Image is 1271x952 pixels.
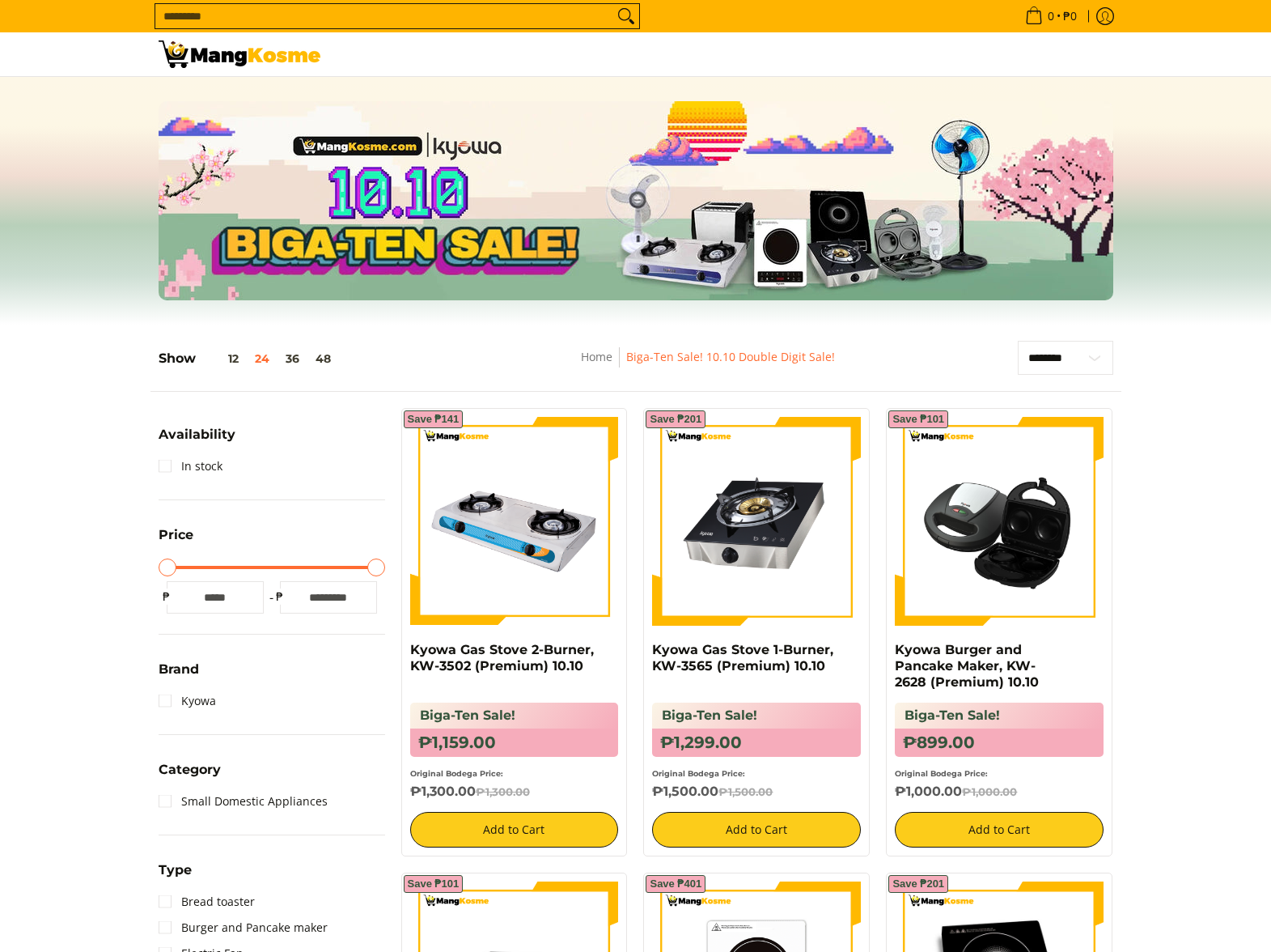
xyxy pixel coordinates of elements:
[159,663,199,676] span: Brand
[895,417,1104,626] img: kyowa-burger-and-pancake-maker-premium-full-view-mang-kosme
[962,785,1017,798] del: ₱1,000.00
[464,347,951,384] nav: Breadcrumbs
[196,352,247,365] button: 12
[652,784,861,800] h6: ₱1,500.00
[408,414,460,424] span: Save ₱141
[247,352,278,365] button: 24
[652,812,861,848] button: Add to Cart
[652,729,861,757] h6: ₱1,299.00
[626,349,835,364] a: Biga-Ten Sale! 10.10 Double Digit Sale!
[410,769,503,778] small: Original Bodega Price:
[613,4,639,28] button: Search
[1020,7,1082,25] span: •
[159,529,193,554] summary: Open
[159,529,193,542] span: Price
[278,352,307,365] button: 36
[410,784,619,800] h6: ₱1,300.00
[159,428,235,441] span: Availability
[718,785,773,798] del: ₱1,500.00
[1045,11,1057,22] span: 0
[337,32,1113,76] nav: Main Menu
[650,414,701,424] span: Save ₱201
[159,915,328,941] a: Burger and Pancake maker
[159,788,328,814] a: Small Domestic Appliances
[650,879,701,889] span: Save ₱401
[159,663,199,688] summary: Open
[159,589,175,605] span: ₱
[272,589,288,605] span: ₱
[652,769,745,778] small: Original Bodega Price:
[159,688,216,714] a: Kyowa
[895,729,1104,757] h6: ₱899.00
[652,417,861,626] img: kyowa-tempered-glass-single-gas-burner-full-view-mang-kosme
[159,40,320,68] img: Biga-Ten Sale! 10.10 Double Digit Sale with Kyowa l Mang Kosme
[408,879,460,889] span: Save ₱101
[410,729,619,757] h6: ₱1,159.00
[581,349,612,364] a: Home
[159,351,339,367] h5: Show
[895,769,988,778] small: Original Bodega Price:
[895,784,1104,800] h6: ₱1,000.00
[892,879,944,889] span: Save ₱201
[1061,11,1079,22] span: ₱0
[159,428,235,453] summary: Open
[159,763,221,788] summary: Open
[410,642,594,674] a: Kyowa Gas Stove 2-Burner, KW-3502 (Premium) 10.10
[892,414,944,424] span: Save ₱101
[159,453,222,479] a: In stock
[652,642,833,674] a: Kyowa Gas Stove 1-Burner, KW-3565 (Premium) 10.10
[159,763,221,776] span: Category
[410,417,619,626] img: kyowa-2-burner-gas-stove-stainless-steel-premium-full-view-mang-kosme
[410,812,619,848] button: Add to Cart
[476,785,530,798] del: ₱1,300.00
[159,864,192,877] span: Type
[307,352,339,365] button: 48
[895,812,1104,848] button: Add to Cart
[159,889,255,915] a: Bread toaster
[895,642,1039,690] a: Kyowa Burger and Pancake Maker, KW-2628 (Premium) 10.10
[159,864,192,889] summary: Open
